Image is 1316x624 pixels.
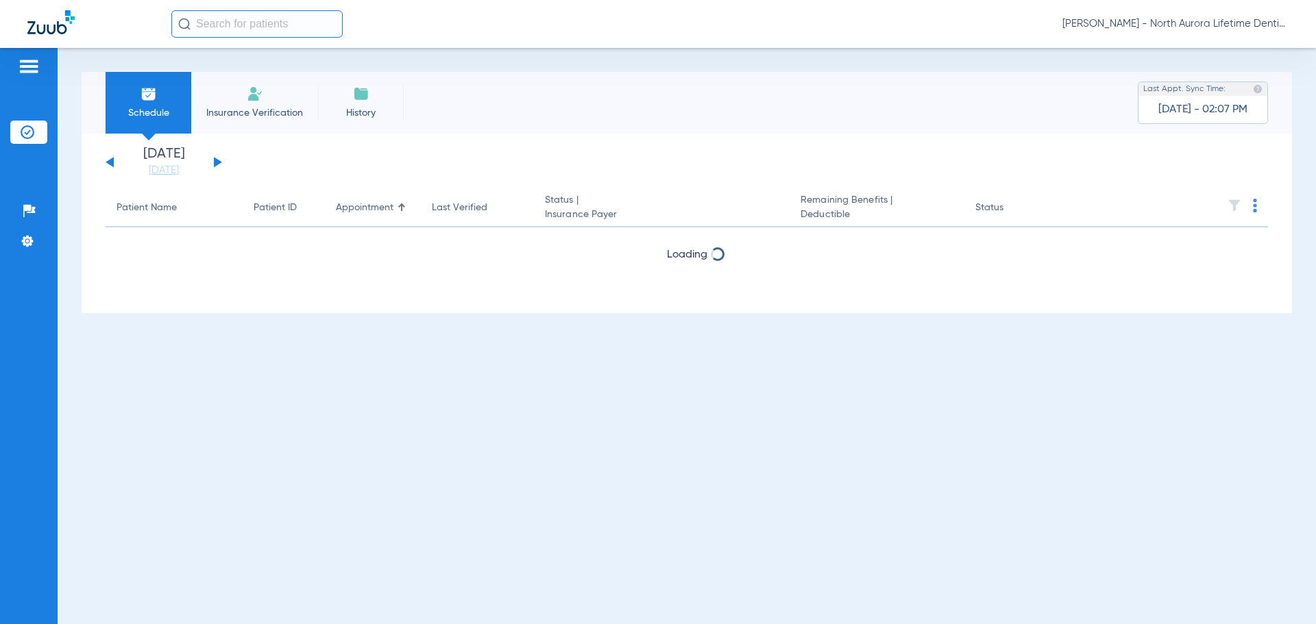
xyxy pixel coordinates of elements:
div: Patient ID [254,201,314,215]
div: Patient ID [254,201,297,215]
a: [DATE] [123,164,205,177]
span: History [328,106,393,120]
img: last sync help info [1253,84,1263,94]
span: [PERSON_NAME] - North Aurora Lifetime Dentistry [1062,17,1289,31]
div: Appointment [336,201,393,215]
span: Schedule [116,106,181,120]
li: [DATE] [123,147,205,177]
img: hamburger-icon [18,58,40,75]
th: Remaining Benefits | [790,189,964,227]
div: Patient Name [117,201,177,215]
img: Search Icon [178,18,191,30]
div: Patient Name [117,201,232,215]
div: Last Verified [432,201,487,215]
img: Manual Insurance Verification [247,86,263,102]
span: Last Appt. Sync Time: [1143,82,1226,96]
span: Insurance Payer [545,208,779,222]
img: group-dot-blue.svg [1253,199,1257,212]
div: Appointment [336,201,410,215]
img: filter.svg [1228,199,1241,212]
img: History [353,86,369,102]
span: Insurance Verification [202,106,308,120]
span: Deductible [801,208,953,222]
span: [DATE] - 02:07 PM [1158,103,1247,116]
span: Loading [667,249,707,260]
img: Zuub Logo [27,10,75,34]
div: Last Verified [432,201,523,215]
th: Status [964,189,1057,227]
input: Search for patients [171,10,343,38]
th: Status | [534,189,790,227]
img: Schedule [141,86,157,102]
